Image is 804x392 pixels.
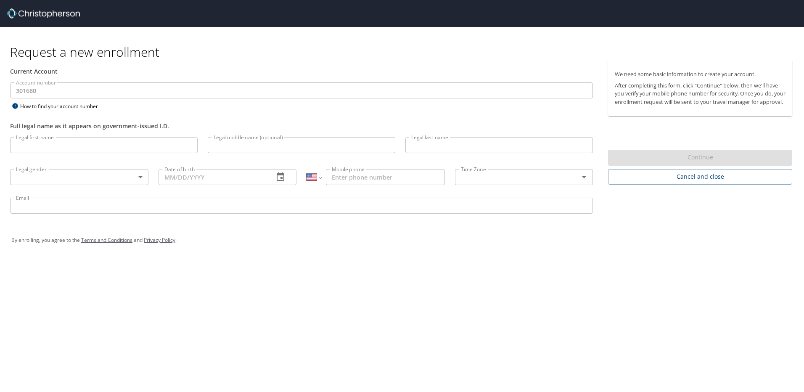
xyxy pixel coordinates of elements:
[10,122,593,130] div: Full legal name as it appears on government-issued I.D.
[10,101,115,111] div: How to find your account number
[608,169,792,185] button: Cancel and close
[615,82,785,106] p: After completing this form, click "Continue" below, then we'll have you verify your mobile phone ...
[159,169,267,185] input: MM/DD/YYYY
[10,44,799,60] h1: Request a new enrollment
[7,8,80,19] img: cbt logo
[81,236,132,244] a: Terms and Conditions
[326,169,445,185] input: Enter phone number
[144,236,175,244] a: Privacy Policy
[11,230,793,251] div: By enrolling, you agree to the and .
[10,169,148,185] div: ​
[615,70,785,78] p: We need some basic information to create your account.
[578,171,590,183] button: Open
[10,67,593,76] div: Current Account
[615,172,785,182] span: Cancel and close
